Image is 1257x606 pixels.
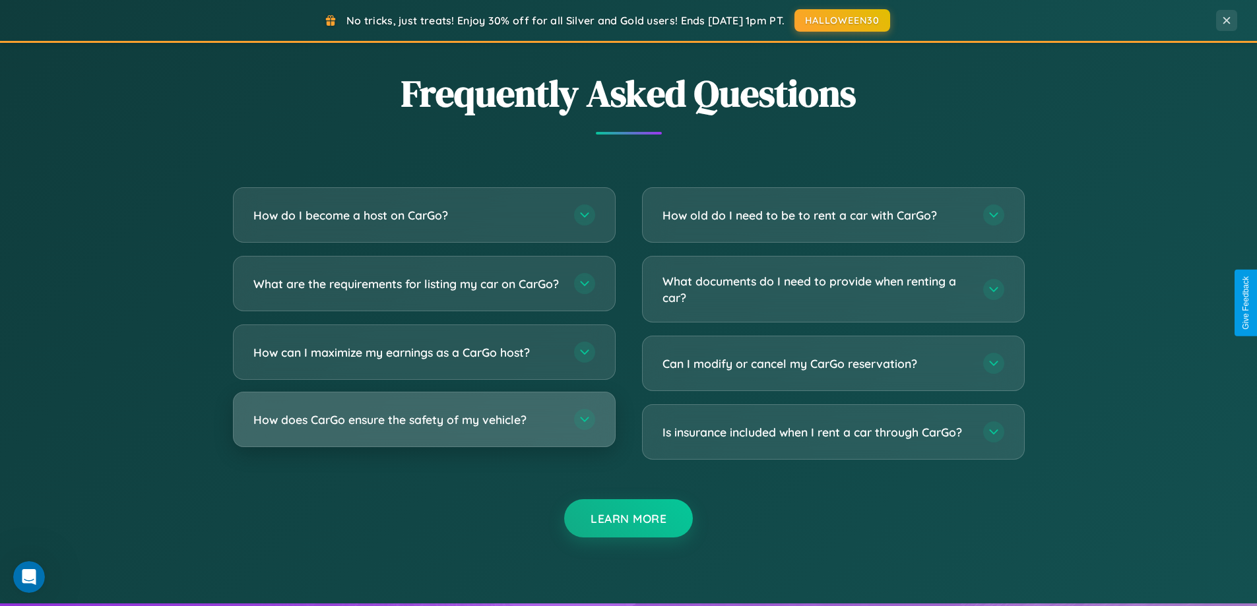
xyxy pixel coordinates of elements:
button: HALLOWEEN30 [794,9,890,32]
h3: Can I modify or cancel my CarGo reservation? [662,355,970,372]
h3: What documents do I need to provide when renting a car? [662,273,970,305]
h3: Is insurance included when I rent a car through CarGo? [662,424,970,440]
h3: How old do I need to be to rent a car with CarGo? [662,207,970,224]
h3: How does CarGo ensure the safety of my vehicle? [253,411,561,428]
h3: What are the requirements for listing my car on CarGo? [253,276,561,292]
iframe: Intercom live chat [13,561,45,593]
h3: How can I maximize my earnings as a CarGo host? [253,344,561,361]
div: Give Feedback [1241,276,1250,330]
span: No tricks, just treats! Enjoy 30% off for all Silver and Gold users! Ends [DATE] 1pm PT. [346,14,785,27]
h3: How do I become a host on CarGo? [253,207,561,224]
h2: Frequently Asked Questions [233,68,1025,119]
button: Learn More [564,499,693,537]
